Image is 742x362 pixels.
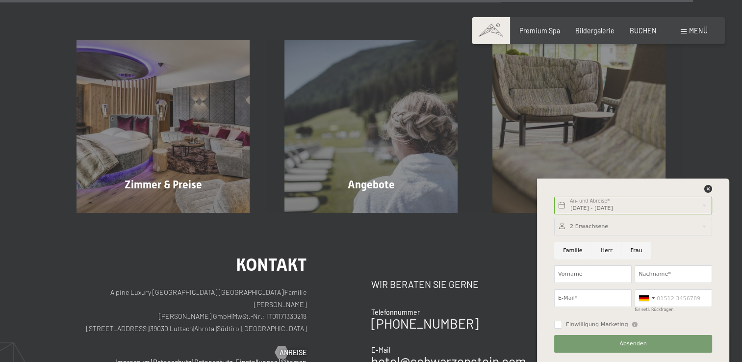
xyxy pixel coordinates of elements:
[371,279,479,290] span: Wir beraten Sie gerne
[267,40,475,213] a: Buchung Angebote
[236,255,307,275] span: Kontakt
[193,324,194,333] span: |
[475,40,683,213] a: Buchung AGBs
[216,324,217,333] span: |
[619,340,647,348] span: Absenden
[59,40,267,213] a: Buchung Zimmer & Preise
[630,26,657,35] a: BUCHEN
[280,348,307,358] span: Anreise
[348,179,395,191] span: Angebote
[371,316,479,331] a: [PHONE_NUMBER]
[241,324,242,333] span: |
[371,308,420,316] span: Telefonnummer
[371,346,390,354] span: E-Mail
[635,289,712,307] input: 01512 3456789
[635,290,658,307] div: Germany (Deutschland): +49
[125,179,202,191] span: Zimmer & Preise
[149,324,150,333] span: |
[275,348,307,358] a: Anreise
[519,26,560,35] a: Premium Spa
[689,26,708,35] span: Menü
[554,335,712,353] button: Absenden
[635,308,673,312] label: für evtl. Rückfragen
[575,26,614,35] a: Bildergalerie
[283,288,284,296] span: |
[566,321,628,329] span: Einwilligung Marketing
[77,286,307,335] p: Alpine Luxury [GEOGRAPHIC_DATA] [GEOGRAPHIC_DATA] Familie [PERSON_NAME] [PERSON_NAME] GmbH MwSt.-...
[231,312,232,320] span: |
